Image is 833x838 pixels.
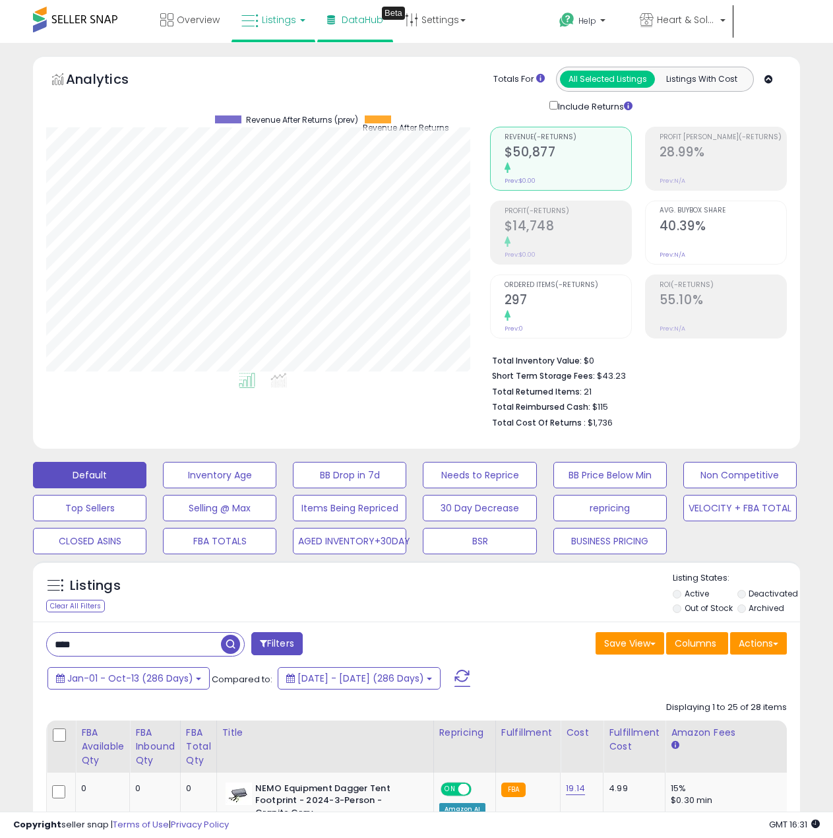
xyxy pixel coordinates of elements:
div: Include Returns [540,98,648,113]
div: Fulfillment [501,726,555,740]
button: Needs to Reprice [423,462,536,488]
span: 2025-10-14 16:31 GMT [769,818,820,831]
button: BSR [423,528,536,554]
button: Jan-01 - Oct-13 (286 Days) [47,667,210,690]
div: Totals For [493,73,545,86]
span: DataHub [342,13,383,26]
h2: $14,748 [505,218,631,236]
button: repricing [553,495,667,521]
button: Items Being Repriced [293,495,406,521]
label: Active [685,588,709,599]
button: Default [33,462,146,488]
div: Repricing [439,726,490,740]
img: 31Uva-HqK2L._SL40_.jpg [226,783,252,805]
button: [DATE] - [DATE] (286 Days) [278,667,441,690]
button: 30 Day Decrease [423,495,536,521]
div: Tooltip anchor [382,7,405,20]
b: (-Returns) [555,281,598,288]
h2: 40.39% [660,218,786,236]
h2: 55.10% [660,292,786,310]
button: Filters [251,632,303,655]
div: Title [222,726,428,740]
button: CLOSED ASINS [33,528,146,554]
span: Overview [177,13,220,26]
div: 0 [81,783,119,794]
span: [DATE] - [DATE] (286 Days) [297,672,424,685]
button: Listings With Cost [654,71,749,88]
button: All Selected Listings [560,71,655,88]
span: Jan-01 - Oct-13 (286 Days) [67,672,193,685]
h2: 28.99% [660,145,786,162]
button: Actions [730,632,787,655]
div: 15% [671,783,780,794]
span: Avg. Buybox Share [660,207,786,214]
div: $0.30 min [671,794,780,806]
span: Ordered Items [505,281,631,288]
b: (-Returns) [739,133,782,141]
h5: Analytics [66,70,154,92]
b: Total Inventory Value: [492,355,582,366]
span: Compared to: [212,673,272,686]
b: (-Returns) [526,207,569,214]
button: BB Price Below Min [553,462,667,488]
span: Profit [PERSON_NAME] [660,133,786,141]
small: Prev: $0.00 [505,177,536,185]
span: $43.23 [597,370,626,382]
div: Displaying 1 to 25 of 28 items [666,701,787,714]
b: (-Returns) [534,133,576,141]
button: FBA TOTALS [163,528,276,554]
a: Privacy Policy [171,818,229,831]
a: Help [549,2,628,43]
label: Deactivated [749,588,798,599]
span: Columns [675,637,716,650]
button: AGED INVENTORY+30DAY [293,528,406,554]
button: Selling @ Max [163,495,276,521]
button: Non Competitive [683,462,797,488]
button: Inventory Age [163,462,276,488]
span: OFF [469,783,490,794]
div: Fulfillment Cost [609,726,660,754]
div: Clear All Filters [46,600,105,612]
span: Heart & Sole Trading [657,13,716,26]
h2: 297 [505,292,631,310]
div: FBA Available Qty [81,726,124,767]
small: FBA [501,783,526,797]
span: Revenue [505,133,631,141]
span: Listings [262,13,296,26]
label: Archived [749,602,784,614]
button: VELOCITY + FBA TOTAL [683,495,797,521]
li: $0 [492,352,777,368]
span: Profit [505,207,631,214]
span: $1,736 [588,416,613,429]
span: ROI [660,281,786,288]
h5: Listings [70,577,121,595]
b: Total Returned Items: [492,386,582,397]
span: 21 [584,385,592,398]
div: 0 [135,783,170,794]
b: Total Cost Of Returns : [492,417,586,428]
div: FBA Total Qty [186,726,211,767]
div: FBA inbound Qty [135,726,175,767]
strong: Copyright [13,818,61,831]
small: Prev: N/A [660,177,685,185]
b: (-Returns) [671,281,714,288]
div: 4.99 [609,783,655,794]
button: BB Drop in 7d [293,462,406,488]
a: Terms of Use [113,818,169,831]
b: Short Term Storage Fees: [492,370,595,381]
b: Total Reimbursed Cash: [492,401,590,412]
div: Amazon Fees [671,726,785,740]
small: Prev: $0.00 [505,251,536,259]
span: ON [442,783,458,794]
div: Cost [566,726,598,740]
p: Listing States: [673,572,800,585]
div: 0 [186,783,206,794]
a: 19.14 [566,782,585,795]
small: Prev: N/A [660,325,685,333]
small: Prev: 0 [505,325,523,333]
span: $115 [592,401,608,413]
span: Help [578,15,596,26]
button: Save View [596,632,664,655]
button: Columns [666,632,728,655]
i: Get Help [559,12,575,28]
